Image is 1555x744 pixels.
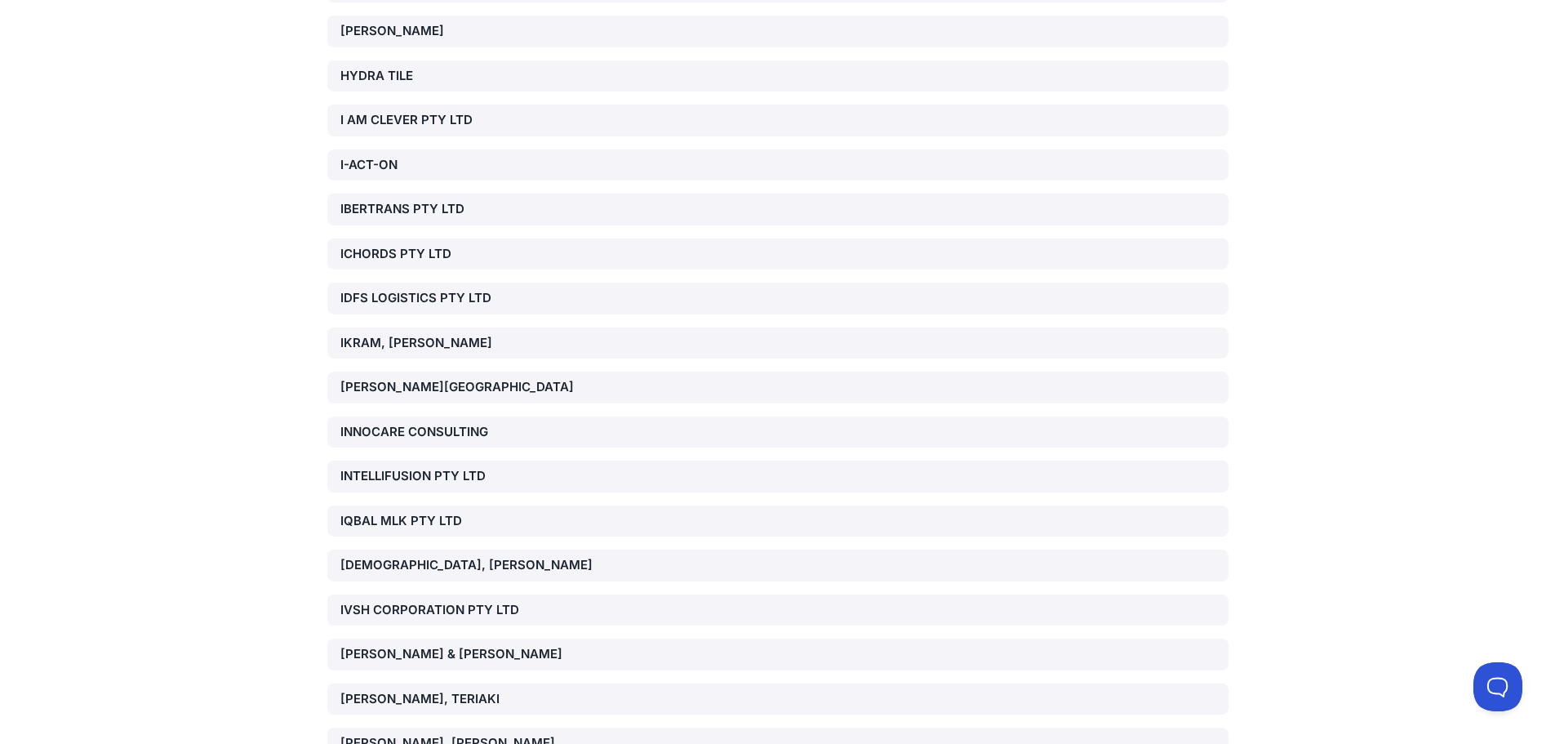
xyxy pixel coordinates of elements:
[327,16,1228,47] a: [PERSON_NAME]
[340,690,628,709] div: [PERSON_NAME], TERIAKI
[340,512,628,531] div: IQBAL MLK PTY LTD
[327,283,1228,314] a: IDFS LOGISTICS PTY LTD
[340,200,628,219] div: IBERTRANS PTY LTD
[340,601,628,620] div: IVSH CORPORATION PTY LTD
[340,467,628,486] div: INTELLIFUSION PTY LTD
[327,684,1228,715] a: [PERSON_NAME], TERIAKI
[340,245,628,264] div: ICHORDS PTY LTD
[327,506,1228,537] a: IQBAL MLK PTY LTD
[327,60,1228,92] a: HYDRA TILE
[327,550,1228,581] a: [DEMOGRAPHIC_DATA], [PERSON_NAME]
[327,149,1228,181] a: I-ACT-ON
[340,111,628,130] div: I AM CLEVER PTY LTD
[340,289,628,308] div: IDFS LOGISTICS PTY LTD
[340,423,628,442] div: INNOCARE CONSULTING
[327,461,1228,492] a: INTELLIFUSION PTY LTD
[327,105,1228,136] a: I AM CLEVER PTY LTD
[340,378,628,397] div: [PERSON_NAME][GEOGRAPHIC_DATA]
[340,645,628,664] div: [PERSON_NAME] & [PERSON_NAME]
[327,372,1228,403] a: [PERSON_NAME][GEOGRAPHIC_DATA]
[340,22,628,41] div: [PERSON_NAME]
[340,556,628,575] div: [DEMOGRAPHIC_DATA], [PERSON_NAME]
[340,156,628,175] div: I-ACT-ON
[327,327,1228,359] a: IKRAM, [PERSON_NAME]
[327,595,1228,626] a: IVSH CORPORATION PTY LTD
[327,417,1228,448] a: INNOCARE CONSULTING
[340,67,628,86] div: HYDRA TILE
[340,334,628,353] div: IKRAM, [PERSON_NAME]
[327,238,1228,270] a: ICHORDS PTY LTD
[327,194,1228,225] a: IBERTRANS PTY LTD
[1473,662,1522,711] iframe: Toggle Customer Support
[327,639,1228,670] a: [PERSON_NAME] & [PERSON_NAME]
